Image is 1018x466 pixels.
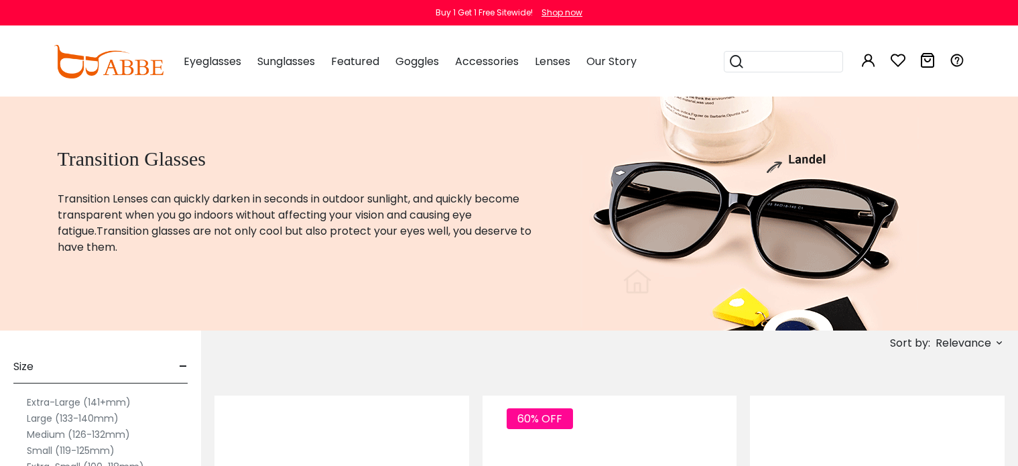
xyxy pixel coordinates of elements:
[184,54,241,69] span: Eyeglasses
[436,7,533,19] div: Buy 1 Get 1 Free Sitewide!
[58,147,546,171] h1: Transition Glasses
[535,54,570,69] span: Lenses
[13,351,34,383] span: Size
[27,426,130,443] label: Medium (126-132mm)
[257,54,315,69] span: Sunglasses
[578,96,919,331] img: transition glasses
[27,394,131,410] label: Extra-Large (141+mm)
[507,408,573,429] span: 60% OFF
[535,7,582,18] a: Shop now
[27,443,115,459] label: Small (119-125mm)
[331,54,379,69] span: Featured
[395,54,439,69] span: Goggles
[542,7,582,19] div: Shop now
[54,45,164,78] img: abbeglasses.com
[586,54,637,69] span: Our Story
[179,351,188,383] span: -
[455,54,519,69] span: Accessories
[27,410,119,426] label: Large (133-140mm)
[936,331,991,355] span: Relevance
[890,335,930,351] span: Sort by:
[58,191,546,255] p: Transition Lenses can quickly darken in seconds in outdoor sunlight, and quickly become transpare...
